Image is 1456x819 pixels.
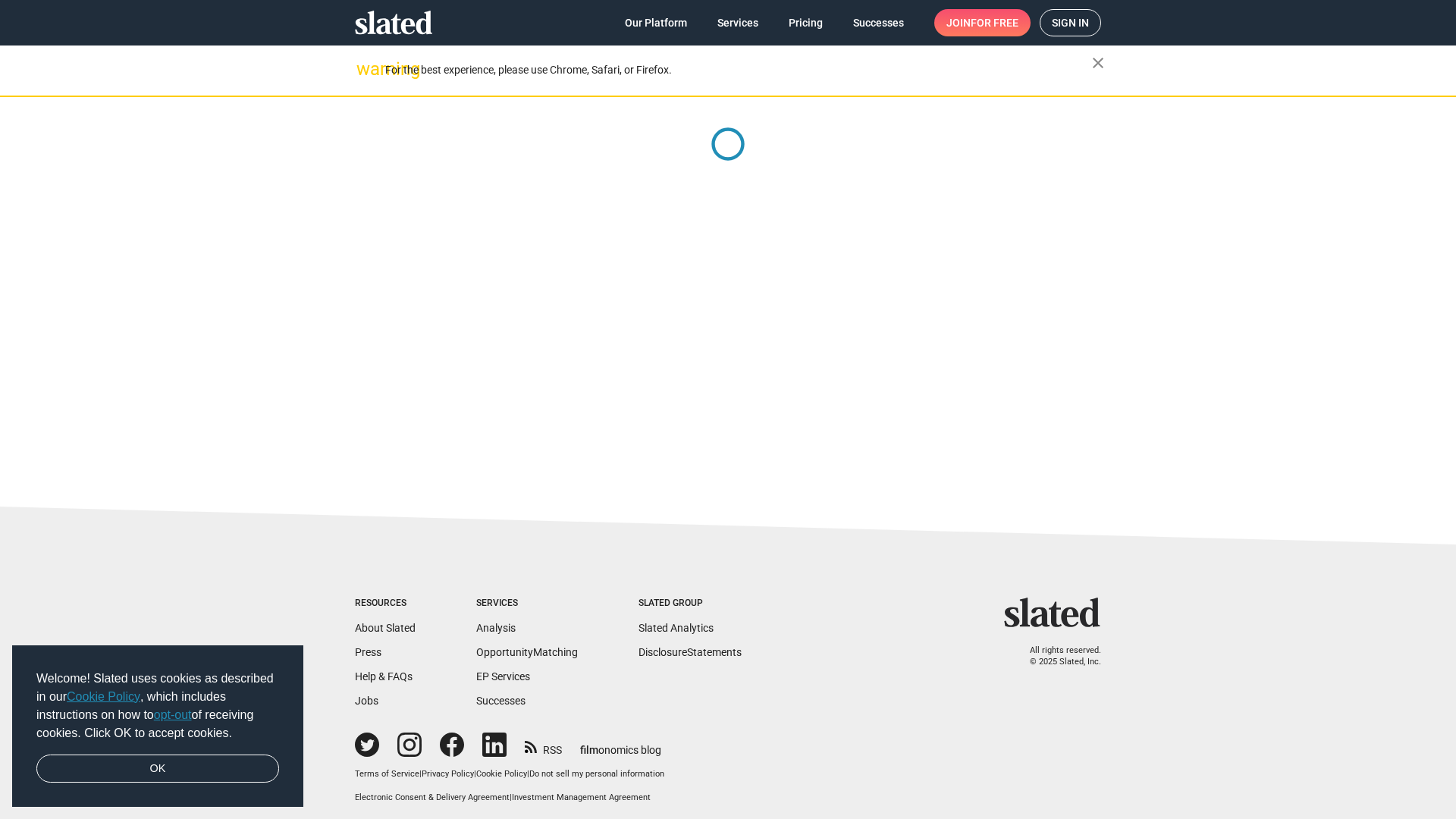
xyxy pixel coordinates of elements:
[476,646,578,658] a: OpportunityMatching
[356,60,375,78] mat-icon: warning
[934,9,1031,36] a: Joinfor free
[639,598,742,610] div: Slated Group
[355,670,413,682] a: Help & FAQs
[355,622,416,634] a: About Slated
[355,646,381,658] a: Press
[789,9,823,36] span: Pricing
[476,598,578,610] div: Services
[853,9,904,36] span: Successes
[580,744,598,756] span: film
[474,769,476,779] span: |
[525,734,562,758] a: RSS
[639,646,742,658] a: DisclosureStatements
[419,769,422,779] span: |
[717,9,758,36] span: Services
[580,731,661,758] a: filmonomics blog
[529,769,664,780] button: Do not sell my personal information
[1089,54,1107,72] mat-icon: close
[355,695,378,707] a: Jobs
[67,690,140,703] a: Cookie Policy
[36,670,279,742] span: Welcome! Slated uses cookies as described in our , which includes instructions on how to of recei...
[476,670,530,682] a: EP Services
[154,708,192,721] a: opt-out
[639,622,714,634] a: Slated Analytics
[510,792,512,802] span: |
[422,769,474,779] a: Privacy Policy
[385,60,1092,80] div: For the best experience, please use Chrome, Safari, or Firefox.
[476,695,526,707] a: Successes
[971,9,1018,36] span: for free
[1040,9,1101,36] a: Sign in
[476,769,527,779] a: Cookie Policy
[946,9,1018,36] span: Join
[512,792,651,802] a: Investment Management Agreement
[355,598,416,610] div: Resources
[777,9,835,36] a: Pricing
[476,622,516,634] a: Analysis
[1014,645,1101,667] p: All rights reserved. © 2025 Slated, Inc.
[355,792,510,802] a: Electronic Consent & Delivery Agreement
[527,769,529,779] span: |
[613,9,699,36] a: Our Platform
[36,755,279,783] a: dismiss cookie message
[625,9,687,36] span: Our Platform
[1052,10,1089,36] span: Sign in
[705,9,770,36] a: Services
[841,9,916,36] a: Successes
[12,645,303,808] div: cookieconsent
[355,769,419,779] a: Terms of Service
